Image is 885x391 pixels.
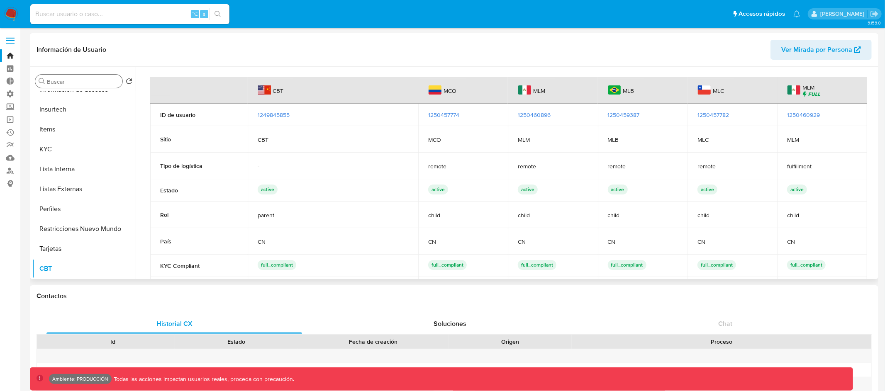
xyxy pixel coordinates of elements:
[37,46,106,54] h1: Información de Usuario
[39,78,45,85] button: Buscar
[719,319,733,328] span: Chat
[32,199,136,219] button: Perfiles
[112,375,294,383] p: Todas las acciones impactan usuarios reales, proceda con precaución.
[57,338,169,346] div: Id
[32,119,136,139] button: Items
[203,10,205,18] span: s
[793,10,800,17] a: Notificaciones
[434,319,466,328] span: Soluciones
[37,292,872,300] h1: Contactos
[32,219,136,239] button: Restricciones Nuevo Mundo
[32,239,136,259] button: Tarjetas
[30,9,229,19] input: Buscar usuario o caso...
[781,40,852,60] span: Ver Mirada por Persona
[820,10,867,18] p: diego.assum@mercadolibre.com
[156,319,193,328] span: Historial CX
[770,40,872,60] button: Ver Mirada por Persona
[32,100,136,119] button: Insurtech
[52,377,108,381] p: Ambiente: PRODUCCIÓN
[32,259,136,279] button: CBT
[32,159,136,179] button: Lista Interna
[870,10,879,18] a: Salir
[209,8,226,20] button: search-icon
[739,10,785,18] span: Accesos rápidos
[578,338,865,346] div: Proceso
[454,338,566,346] div: Origen
[32,179,136,199] button: Listas Externas
[180,338,292,346] div: Estado
[126,78,132,87] button: Volver al orden por defecto
[303,338,443,346] div: Fecha de creación
[192,10,198,18] span: ⌥
[32,139,136,159] button: KYC
[47,78,119,85] input: Buscar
